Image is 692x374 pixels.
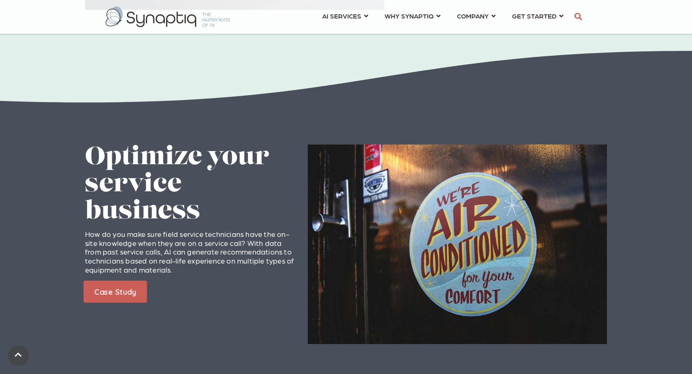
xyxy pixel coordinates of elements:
span: AI SERVICES [322,10,361,21]
a: WHY SYNAPTIQ [385,8,441,23]
span: Optimize your service business [85,146,270,225]
span: How do you make sure field service technicians have the on-site knowledge when they are on a serv... [85,229,294,273]
iframe: Chat Widget [651,335,692,374]
iframe: Embedded CTA [152,281,238,302]
a: AI SERVICES [322,8,368,23]
a: COMPANY [457,8,496,23]
span: COMPANY [457,10,489,21]
span: GET STARTED [512,10,556,21]
a: GET STARTED [512,8,563,23]
span: WHY SYNAPTIQ [385,10,434,21]
img: A round sign on a door that reads, WE RE AIR CONDITIONED for your comfort. [308,145,607,344]
nav: menu [314,2,572,32]
img: synaptiq logo-2 [106,7,230,27]
a: Case Study [83,281,147,303]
